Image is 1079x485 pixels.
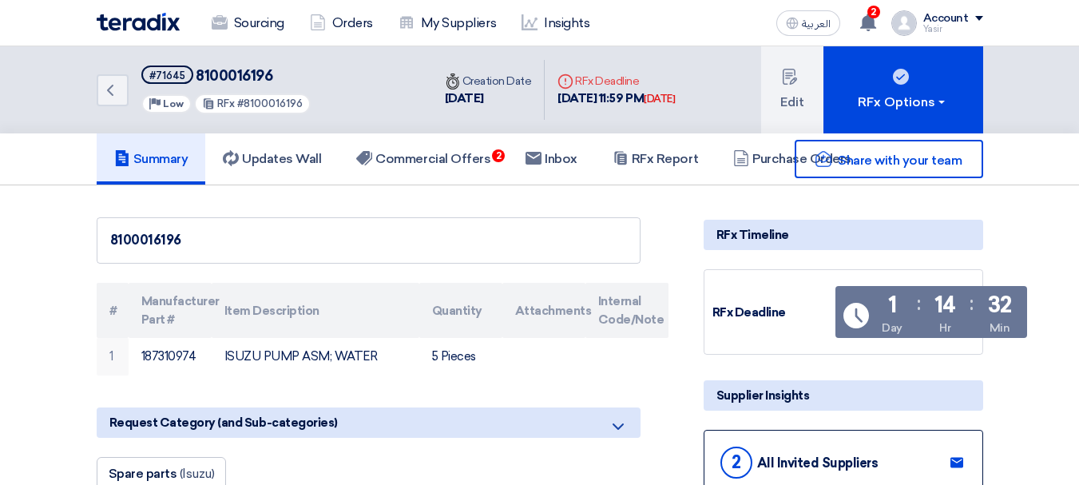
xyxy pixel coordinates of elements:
[97,338,129,376] td: 1
[180,466,215,481] span: (Isuzu)
[386,6,509,41] a: My Suppliers
[297,6,386,41] a: Orders
[212,283,419,338] th: Item Description
[720,447,752,479] div: 2
[509,6,602,41] a: Insights
[644,91,675,107] div: [DATE]
[867,6,880,18] span: 2
[217,97,235,109] span: RFx
[129,338,212,376] td: 187310974
[196,67,272,85] span: 8100016196
[356,151,490,167] h5: Commercial Offers
[923,12,969,26] div: Account
[114,151,188,167] h5: Summary
[716,133,869,185] a: Purchase Orders
[445,73,532,89] div: Creation Date
[445,89,532,108] div: [DATE]
[339,133,508,185] a: Commercial Offers2
[502,283,585,338] th: Attachments
[223,151,321,167] h5: Updates Wall
[712,304,832,322] div: RFx Deadline
[110,231,627,250] div: 8100016196
[212,338,419,376] td: ISUZU PUMP ASM; WATER
[109,466,177,481] span: Spare parts
[757,455,879,471] div: All Invited Suppliers
[97,283,129,338] th: #
[141,66,311,85] h5: 8100016196
[704,220,983,250] div: RFx Timeline
[917,289,921,318] div: :
[923,25,983,34] div: Yasir
[199,6,297,41] a: Sourcing
[508,133,595,185] a: Inbox
[888,294,897,316] div: 1
[163,98,184,109] span: Low
[823,46,983,133] button: RFx Options
[492,149,505,162] span: 2
[934,294,956,316] div: 14
[988,294,1012,316] div: 32
[761,46,823,133] button: Edit
[939,320,950,336] div: Hr
[613,151,698,167] h5: RFx Report
[704,380,983,411] div: Supplier Insights
[990,320,1010,336] div: Min
[419,338,502,376] td: 5 Pieces
[419,283,502,338] th: Quantity
[970,289,974,318] div: :
[838,153,962,168] span: Share with your team
[595,133,716,185] a: RFx Report
[97,13,180,31] img: Teradix logo
[129,283,212,338] th: Manufacturer Part #
[205,133,339,185] a: Updates Wall
[557,73,675,89] div: RFx Deadline
[585,283,668,338] th: Internal Code/Note
[858,93,948,112] div: RFx Options
[882,320,902,336] div: Day
[802,18,831,30] span: العربية
[526,151,577,167] h5: Inbox
[891,10,917,36] img: profile_test.png
[149,70,185,81] div: #71645
[97,133,206,185] a: Summary
[237,97,303,109] span: #8100016196
[776,10,840,36] button: العربية
[557,89,675,108] div: [DATE] 11:59 PM
[109,414,338,431] span: Request Category (and Sub-categories)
